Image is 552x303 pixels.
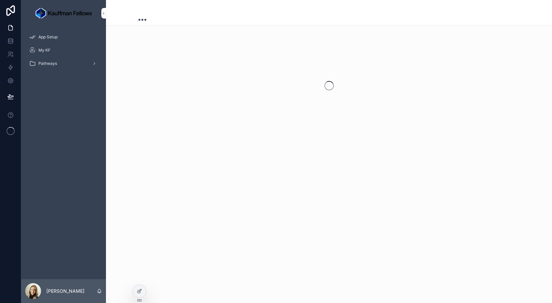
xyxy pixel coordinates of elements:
p: [PERSON_NAME] [46,288,84,294]
a: Pathways [25,58,102,69]
a: My KF [25,44,102,56]
div: scrollable content [21,26,106,78]
img: App logo [35,8,92,19]
a: App Setup [25,31,102,43]
span: My KF [38,48,50,53]
span: Pathways [38,61,57,66]
span: App Setup [38,34,58,40]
